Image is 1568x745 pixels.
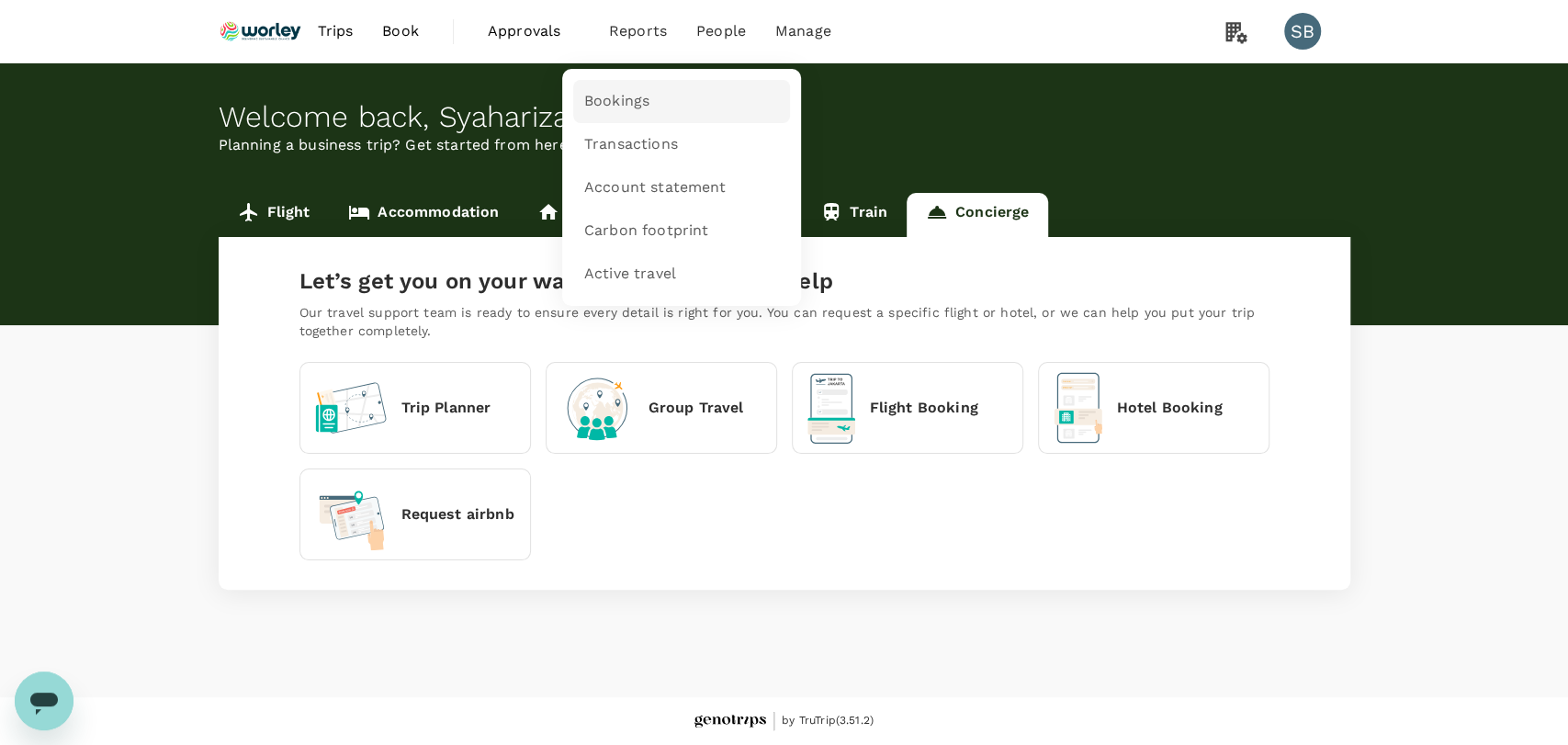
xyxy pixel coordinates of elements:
div: Welcome back , Syaharizan . [219,100,1350,134]
h5: Let’s get you on your way with personalised help [299,266,1269,296]
span: People [696,20,746,42]
a: Active travel [573,253,790,296]
span: Book [382,20,419,42]
a: Long stay [518,193,659,237]
span: Active travel [584,264,676,285]
a: Carbon footprint [573,209,790,253]
p: Flight Booking [870,397,978,419]
p: Our travel support team is ready to ensure every detail is right for you. You can request a speci... [299,303,1269,340]
a: Train [801,193,907,237]
a: Accommodation [329,193,518,237]
div: SB [1284,13,1321,50]
p: Hotel Booking [1117,397,1223,419]
span: Carbon footprint [584,220,708,242]
a: Flight [219,193,330,237]
a: Concierge [907,193,1048,237]
span: Trips [317,20,353,42]
a: Transactions [573,123,790,166]
p: Trip Planner [401,397,491,419]
span: Transactions [584,134,678,155]
span: Account statement [584,177,727,198]
img: Ranhill Worley Sdn Bhd [219,11,303,51]
span: by TruTrip ( 3.51.2 ) [782,712,874,730]
a: Account statement [573,166,790,209]
span: Approvals [488,20,580,42]
a: Bookings [573,80,790,123]
span: Reports [609,20,667,42]
p: Planning a business trip? Get started from here. [219,134,1350,156]
p: Request airbnb [401,503,514,525]
p: Group Travel [649,397,744,419]
iframe: Button to launch messaging window [15,672,73,730]
span: Manage [775,20,831,42]
img: Genotrips - ALL [694,715,766,728]
span: Bookings [584,91,649,112]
